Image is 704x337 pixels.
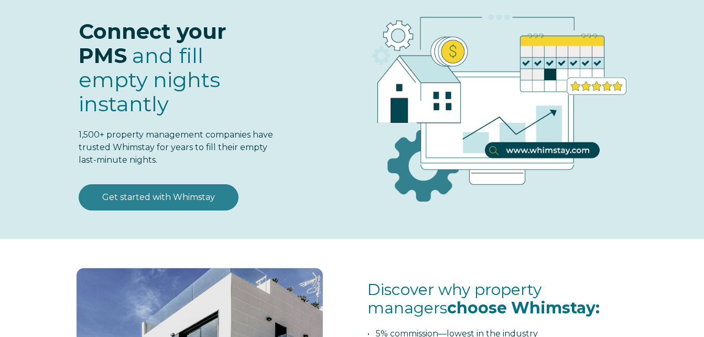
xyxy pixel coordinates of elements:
span: choose Whimstay: [447,298,600,318]
span: fill empty nights instantly [79,43,220,117]
span: and [79,43,220,117]
span: Discover why property managers [367,280,600,318]
span: Connect your PMS [79,18,226,68]
a: Get started with Whimstay [79,184,239,210]
span: 1,500+ property management companies have trusted Whimstay for years to fill their empty last-min... [79,130,273,165]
